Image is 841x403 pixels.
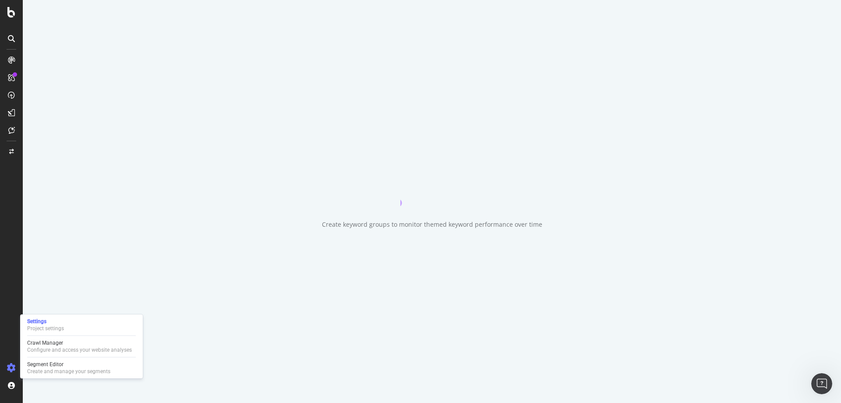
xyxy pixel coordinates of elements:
[27,361,110,368] div: Segment Editor
[811,373,832,394] iframe: Intercom live chat
[27,346,132,353] div: Configure and access your website analyses
[27,318,64,325] div: Settings
[24,317,139,333] a: SettingsProject settings
[24,339,139,354] a: Crawl ManagerConfigure and access your website analyses
[24,360,139,376] a: Segment EditorCreate and manage your segments
[400,175,463,206] div: animation
[322,220,542,229] div: Create keyword groups to monitor themed keyword performance over time
[27,325,64,332] div: Project settings
[27,368,110,375] div: Create and manage your segments
[27,339,132,346] div: Crawl Manager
